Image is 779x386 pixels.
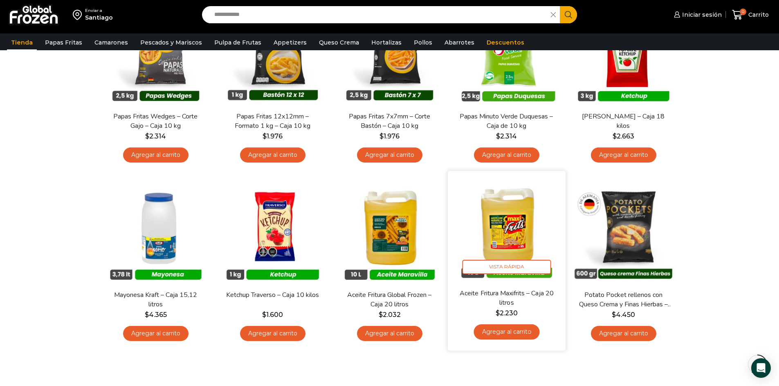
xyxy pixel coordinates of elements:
a: Ketchup Traverso – Caja 10 kilos [225,290,319,300]
bdi: 2.314 [496,132,517,140]
div: Santiago [85,13,113,22]
a: Agregar al carrito: “Aceite Fritura Global Frozen – Caja 20 litros” [357,326,422,341]
bdi: 1.976 [379,132,400,140]
a: Agregar al carrito: “Papas Minuto Verde Duquesas - Caja de 10 kg” [474,147,539,163]
span: $ [379,311,383,319]
button: Search button [560,6,577,23]
bdi: 2.230 [495,309,517,317]
a: Agregar al carrito: “Ketchup Heinz - Caja 18 kilos” [591,147,656,163]
span: $ [145,132,149,140]
a: [PERSON_NAME] – Caja 18 kilos [576,112,670,131]
a: Papas Fritas Wedges – Corte Gajo – Caja 10 kg [108,112,202,131]
span: Vista Rápida [462,260,551,274]
a: Agregar al carrito: “Aceite Fritura Maxifrits - Caja 20 litros” [474,324,539,339]
a: Pescados y Mariscos [136,35,206,50]
span: $ [613,132,617,140]
img: address-field-icon.svg [73,8,85,22]
a: 0 Carrito [730,5,771,25]
bdi: 1.600 [262,311,283,319]
a: Mayonesa Kraft – Caja 15,12 litros [108,290,202,309]
bdi: 2.314 [145,132,166,140]
a: Papas Fritas 12x12mm – Formato 1 kg – Caja 10 kg [225,112,319,131]
a: Aceite Fritura Global Frozen – Caja 20 litros [342,290,436,309]
div: Enviar a [85,8,113,13]
bdi: 2.032 [379,311,401,319]
a: Agregar al carrito: “Papas Fritas 7x7mm - Corte Bastón - Caja 10 kg” [357,147,422,163]
a: Iniciar sesión [672,7,722,23]
span: $ [145,311,149,319]
bdi: 1.976 [263,132,283,140]
span: 0 [740,9,746,15]
span: Iniciar sesión [680,11,722,19]
a: Appetizers [269,35,311,50]
bdi: 4.365 [145,311,167,319]
a: Agregar al carrito: “Ketchup Traverso - Caja 10 kilos” [240,326,305,341]
a: Agregar al carrito: “Mayonesa Kraft - Caja 15,12 litros” [123,326,189,341]
div: Open Intercom Messenger [751,358,771,378]
a: Pollos [410,35,436,50]
a: Papas Fritas [41,35,86,50]
a: Aceite Fritura Maxifrits – Caja 20 litros [459,288,554,308]
a: Queso Crema [315,35,363,50]
span: $ [263,132,267,140]
a: Descuentos [483,35,528,50]
span: $ [379,132,384,140]
span: $ [262,311,266,319]
a: Abarrotes [440,35,478,50]
a: Agregar al carrito: “Papas Fritas 12x12mm - Formato 1 kg - Caja 10 kg” [240,147,305,163]
span: $ [612,311,616,319]
a: Tienda [7,35,37,50]
span: $ [495,309,499,317]
bdi: 2.663 [613,132,634,140]
a: Hortalizas [367,35,406,50]
a: Papas Minuto Verde Duquesas – Caja de 10 kg [459,112,553,131]
a: Agregar al carrito: “Papas Fritas Wedges – Corte Gajo - Caja 10 kg” [123,147,189,163]
a: Potato Pocket rellenos con Queso Crema y Finas Hierbas – Caja 8.4 kg [576,290,670,309]
a: Papas Fritas 7x7mm – Corte Bastón – Caja 10 kg [342,112,436,131]
a: Pulpa de Frutas [210,35,265,50]
span: Carrito [746,11,769,19]
span: $ [496,132,500,140]
bdi: 4.450 [612,311,635,319]
a: Camarones [90,35,132,50]
a: Agregar al carrito: “Potato Pocket rellenos con Queso Crema y Finas Hierbas - Caja 8.4 kg” [591,326,656,341]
